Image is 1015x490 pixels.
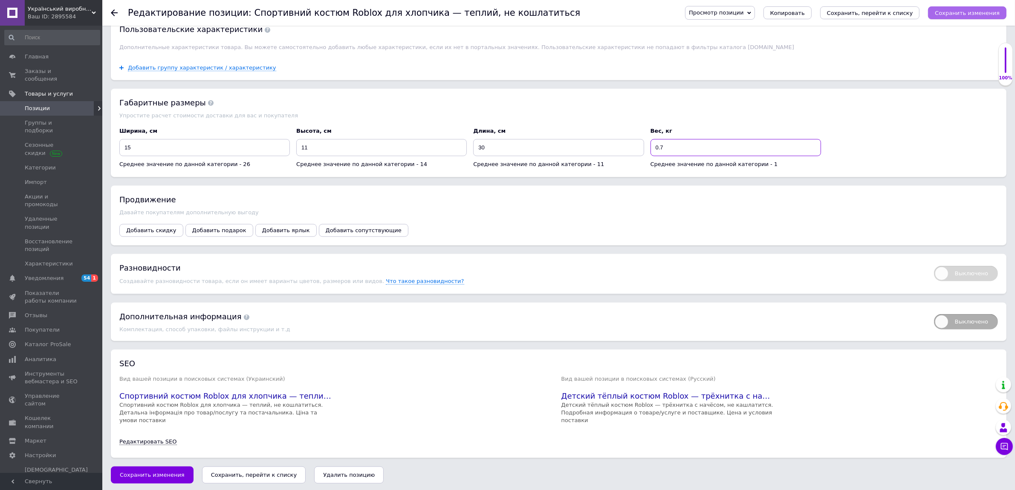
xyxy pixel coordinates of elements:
[473,139,644,156] input: Длина, см
[827,10,913,16] i: Сохранить, перейти к списку
[126,227,176,233] span: Добавить скидку
[25,164,56,172] span: Категории
[561,376,998,382] p: Вид вашей позиции в поисковых системах (Русский)
[119,44,794,50] span: Дополнительные характеристики товара. Вы можете самостоятельно добавить любые характеристики, есл...
[999,75,1012,81] div: 100%
[689,9,743,16] span: Просмотр позиции
[25,392,79,408] span: Управление сайтом
[763,6,812,19] button: Копировать
[91,274,98,282] span: 1
[998,43,1013,86] div: 100% Качество заполнения
[934,266,998,281] span: Выключено
[25,141,79,157] span: Сезонные скидки
[25,370,79,385] span: Инструменты вебмастера и SEO
[25,238,79,253] span: Восстановление позиций
[935,10,1000,16] i: Сохранить изменения
[25,466,88,490] span: [DEMOGRAPHIC_DATA] и счета
[25,341,71,348] span: Каталог ProSale
[119,128,157,134] span: Ширина, см
[119,311,925,322] div: Дополнительная информация
[128,8,580,18] h1: Редактирование позиции: Спортивний костюм Roblox для хлопчика — теплий, не кошлатиться
[128,64,276,71] span: Добавить группу характеристик / характеристику
[261,18,339,25] strong: трёхнитка с мягким начёсом
[651,128,673,134] span: Вес, кг
[119,358,998,369] h2: SEO
[119,112,998,119] div: Упростите расчет стоимости доставки для вас и покупателя
[119,209,998,216] div: Давайте покупателям дополнительную выгоду
[211,472,297,478] i: Сохранить, перейти к списку
[323,472,375,478] span: Удалить позицию
[119,139,290,156] input: Ширина, см
[326,227,402,233] span: Добавить сопутствующие
[28,5,92,13] span: Український виробник дитячого одягу "Arisha"
[386,278,464,285] span: Что такое разновидности?
[314,467,384,484] button: Удалить позицию
[119,326,925,332] div: Комплектация, способ упаковки, файлы инструкции и т.д
[473,160,644,168] div: Среднее значение по данной категории - 11
[119,278,386,284] span: Создавайте разновидности товара, если он имеет варианты цветов, размеров или видов.
[192,227,246,233] span: Добавить подарок
[119,194,998,205] div: Продвижение
[25,215,79,230] span: Удаленные позиции
[296,139,467,156] input: Высота, см
[296,128,331,134] span: Высота, см
[262,227,310,233] span: Добавить ярлык
[561,391,775,401] h2: Детский тёплый костюм Roblox — трёхнитка с начёсом, не кашлатится: продажа, цена в [GEOGRAPHIC_DA...
[28,13,102,20] div: Ваш ID: 2895584
[120,472,185,478] span: Сохранить изменения
[145,18,188,25] strong: не кошлатиться
[296,160,467,168] div: Среднее значение по данной категории - 14
[255,224,317,237] button: Добавить ярлык
[25,178,47,186] span: Импорт
[820,6,920,19] button: Сохранить, перейти к списку
[202,467,306,484] button: Сохранить, перейти к списку
[25,437,46,445] span: Маркет
[119,438,177,445] a: Редактировать SEO
[473,128,506,134] span: Длина, см
[25,274,64,282] span: Уведомления
[119,25,270,34] span: Пользовательские характеристики
[928,6,1006,19] button: Сохранить изменения
[25,260,73,268] span: Характеристики
[111,9,118,16] div: Вернуться назад
[185,224,253,237] button: Добавить подарок
[119,97,998,108] div: Габаритные размеры
[25,67,79,83] span: Заказы и сообщения
[319,224,408,237] button: Добавить сопутствующие
[25,312,47,319] span: Отзывы
[25,356,56,363] span: Аналитика
[119,160,290,168] div: Среднее значение по данной категории - 26
[111,467,194,484] button: Сохранить изменения
[9,9,362,53] body: Визуальный текстовый редактор, 7D87ADF9-98AA-419A-906F-44E400547E6E
[25,119,79,134] span: Группы и подборки
[81,274,91,282] span: 54
[770,10,805,16] span: Копировать
[25,193,79,208] span: Акции и промокоды
[119,391,333,401] h2: Спортивний костюм Roblox для хлопчика — теплий, не кошлатиться: продаж, ціна у [GEOGRAPHIC_DATA] ...
[166,27,206,34] strong: не кашлатится
[651,139,821,156] input: Вес, кг
[119,376,556,382] p: Вид вашей позиции в поисковых системах (Украинский)
[25,289,79,305] span: Показатели работы компании
[25,53,49,61] span: Главная
[651,160,821,168] div: Среднее значение по данной категории - 1
[25,90,73,98] span: Товары и услуги
[996,438,1013,455] button: Чат с покупателем
[934,314,998,330] span: Выключено
[25,326,60,334] span: Покупатели
[4,30,100,45] input: Поиск
[119,224,183,237] button: Добавить скидку
[119,262,925,273] div: Разновидности
[9,9,362,62] body: Визуальный текстовый редактор, 77C3163A-D143-4EFA-8E50-77C39C720010
[561,401,775,425] p: Детский тёплый костюм Roblox — трёхнитка с начёсом, не кашлатится. Подробная информация о товаре/...
[119,401,333,425] p: Спортивний костюм Roblox для хлопчика — теплий, не кошлатиться. Детальна інформація про товар/пос...
[25,452,56,459] span: Настройки
[25,414,79,430] span: Кошелек компании
[9,9,38,16] strong: Описание:
[252,9,326,16] strong: тринитка з м’яким начосом
[25,105,50,112] span: Позиции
